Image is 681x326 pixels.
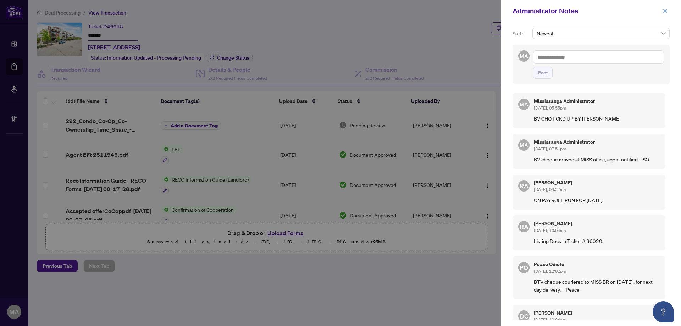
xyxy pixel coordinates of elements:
[534,139,660,144] h5: Mississauga Administrator
[534,221,660,226] h5: [PERSON_NAME]
[534,155,660,163] p: BV cheque arrived at MISS office, agent notified. - SO
[520,311,528,321] span: DC
[534,105,566,111] span: [DATE], 05:55pm
[534,310,660,315] h5: [PERSON_NAME]
[520,263,528,272] span: PO
[520,181,528,191] span: RA
[534,180,660,185] h5: [PERSON_NAME]
[534,187,566,192] span: [DATE], 09:27am
[537,28,665,39] span: Newest
[520,141,528,149] span: MA
[534,317,566,322] span: [DATE], 10:24am
[513,6,660,16] div: Administrator Notes
[534,237,660,245] p: Listing Docs in Ticket # 36020.
[534,196,660,204] p: ON PAYROLL RUN FOR [DATE].
[653,301,674,322] button: Open asap
[520,222,528,232] span: RA
[534,278,660,293] p: BTV cheque couriered to MISS BR on [DATE] , for next day delivery. – Peace
[520,100,528,109] span: MA
[534,269,566,274] span: [DATE], 12:02pm
[534,115,660,122] p: BV CHQ PCKD UP BY [PERSON_NAME]
[534,228,566,233] span: [DATE], 10:04am
[534,262,660,267] h5: Peace Odiete
[533,67,553,79] button: Post
[520,52,528,60] span: MA
[513,30,530,38] p: Sort:
[534,99,660,104] h5: Mississauga Administrator
[663,9,668,13] span: close
[534,146,566,151] span: [DATE], 07:51pm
